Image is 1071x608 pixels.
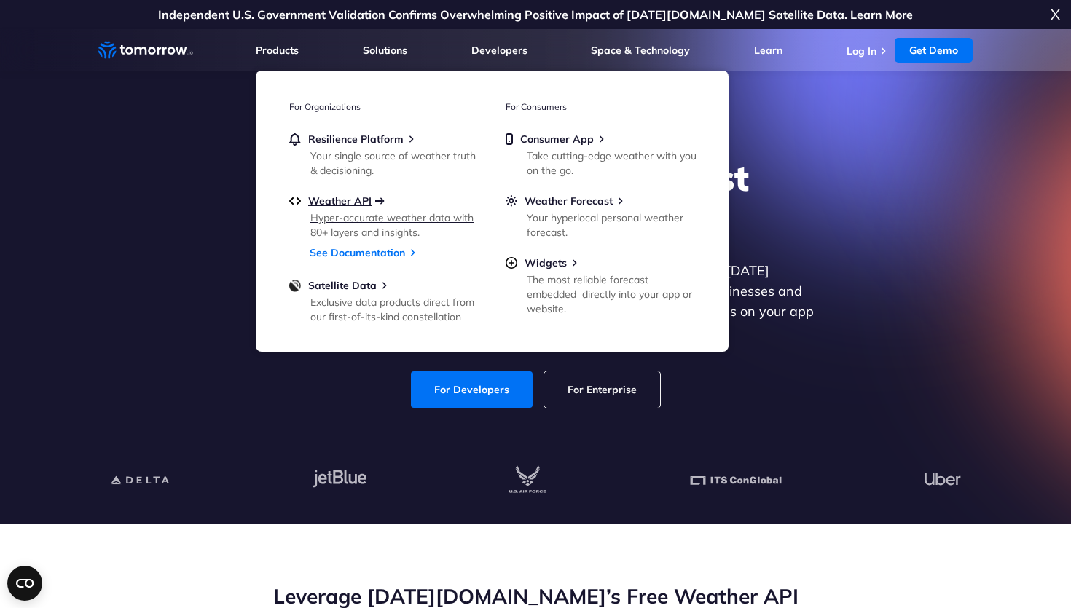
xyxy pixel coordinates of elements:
[310,295,480,324] div: Exclusive data products direct from our first-of-its-kind constellation
[158,7,913,22] a: Independent U.S. Government Validation Confirms Overwhelming Positive Impact of [DATE][DOMAIN_NAM...
[471,44,527,57] a: Developers
[254,156,817,243] h1: Explore the World’s Best Weather API
[289,194,301,208] img: api.svg
[525,256,567,269] span: Widgets
[411,371,533,408] a: For Developers
[506,133,695,175] a: Consumer AppTake cutting-edge weather with you on the go.
[591,44,690,57] a: Space & Technology
[289,279,479,321] a: Satellite DataExclusive data products direct from our first-of-its-kind constellation
[289,194,479,237] a: Weather APIHyper-accurate weather data with 80+ layers and insights.
[256,44,299,57] a: Products
[506,194,517,208] img: sun.svg
[308,194,372,208] span: Weather API
[289,101,479,112] h3: For Organizations
[527,210,697,240] div: Your hyperlocal personal weather forecast.
[7,566,42,601] button: Open CMP widget
[895,38,973,63] a: Get Demo
[506,133,513,146] img: mobile.svg
[520,133,594,146] span: Consumer App
[525,194,613,208] span: Weather Forecast
[754,44,782,57] a: Learn
[98,39,193,61] a: Home link
[310,149,480,178] div: Your single source of weather truth & decisioning.
[363,44,407,57] a: Solutions
[847,44,876,58] a: Log In
[527,149,697,178] div: Take cutting-edge weather with you on the go.
[506,256,517,269] img: plus-circle.svg
[308,133,404,146] span: Resilience Platform
[289,133,479,175] a: Resilience PlatformYour single source of weather truth & decisioning.
[289,279,301,292] img: satellite-data-menu.png
[254,261,817,342] p: Get reliable and precise weather data through our free API. Count on [DATE][DOMAIN_NAME] for quic...
[310,210,480,240] div: Hyper-accurate weather data with 80+ layers and insights.
[289,133,301,146] img: bell.svg
[527,272,697,316] div: The most reliable forecast embedded directly into your app or website.
[544,371,660,408] a: For Enterprise
[506,101,695,112] h3: For Consumers
[310,246,405,259] a: See Documentation
[506,256,695,313] a: WidgetsThe most reliable forecast embedded directly into your app or website.
[308,279,377,292] span: Satellite Data
[506,194,695,237] a: Weather ForecastYour hyperlocal personal weather forecast.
